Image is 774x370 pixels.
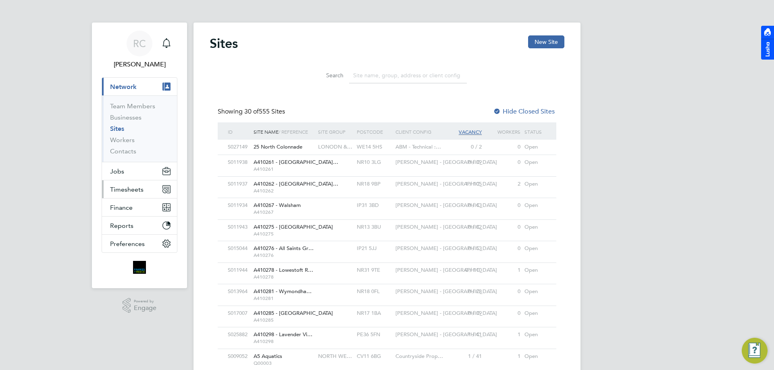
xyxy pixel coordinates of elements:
[226,219,548,226] a: S011943A410275 - [GEOGRAPHIC_DATA] A410275NR13 3BU[PERSON_NAME] - [GEOGRAPHIC_DATA]0 / 820Open
[522,198,548,213] div: Open
[110,114,141,121] a: Businesses
[254,188,314,194] span: A410262
[110,83,137,91] span: Network
[355,122,393,141] div: Postcode
[102,60,177,69] span: Robyn Clarke
[355,177,393,192] div: NR18 9BP
[254,159,338,165] span: A410261 - [GEOGRAPHIC_DATA]…
[445,140,484,155] div: 0 / 2
[395,223,497,230] span: [PERSON_NAME] - [GEOGRAPHIC_DATA]
[279,128,308,135] span: / Reference
[102,78,177,95] button: Network
[254,252,314,258] span: A410276
[484,306,522,321] div: 0
[445,155,484,170] div: 0 / 39
[307,72,343,79] label: Search
[395,202,497,209] span: [PERSON_NAME] - [GEOGRAPHIC_DATA]
[226,327,252,342] div: S025882
[445,177,484,192] div: 1 / 105
[484,122,522,141] div: Workers
[318,143,352,150] span: LONODN &…
[355,263,393,278] div: NR31 9TE
[226,306,252,321] div: S017007
[254,180,338,187] span: A410262 - [GEOGRAPHIC_DATA]…
[102,95,177,162] div: Network
[226,139,548,146] a: S02714925 North Colonnade LONODN &…WE14 5HSABM - Technical :…0 / 20Open
[445,327,484,342] div: 1 / 41
[134,305,156,312] span: Engage
[110,136,135,144] a: Workers
[522,140,548,155] div: Open
[102,235,177,252] button: Preferences
[254,331,312,338] span: A410298 - Lavender Vi…
[522,284,548,299] div: Open
[226,263,548,269] a: S011944A410278 - Lowestoft R… A410278NR31 9TE[PERSON_NAME] - [GEOGRAPHIC_DATA]0 / 1101Open
[110,125,124,132] a: Sites
[254,202,301,209] span: A410267 - Walsham
[522,220,548,235] div: Open
[445,349,484,364] div: 1 / 41
[226,122,252,141] div: ID
[393,122,445,141] div: Client Config
[102,162,177,180] button: Jobs
[484,263,522,278] div: 1
[226,177,252,192] div: S011937
[254,295,314,302] span: A410281
[445,306,484,321] div: 0 / 39
[355,327,393,342] div: PE36 5FN
[484,327,522,342] div: 1
[102,261,177,274] a: Go to home page
[226,284,548,291] a: S013964A410281 - Wymondha… A410281NR18 0FL[PERSON_NAME] - [GEOGRAPHIC_DATA]0 / 280Open
[244,107,285,116] span: 555 Sites
[355,349,393,364] div: CV11 6BG
[226,327,548,334] a: S025882A410298 - Lavender Vi… A410298PE36 5FN[PERSON_NAME] - [GEOGRAPHIC_DATA]1 / 411Open
[134,298,156,305] span: Powered by
[349,68,467,83] input: Site name, group, address or client config
[355,306,393,321] div: NR17 1BA
[522,327,548,342] div: Open
[318,353,352,360] span: NORTH WE…
[522,177,548,192] div: Open
[395,288,497,295] span: [PERSON_NAME] - [GEOGRAPHIC_DATA]
[226,241,548,248] a: S015044A410276 - All Saints Gr… A410276IP21 5JJ[PERSON_NAME] - [GEOGRAPHIC_DATA]0 / 530Open
[110,147,136,155] a: Contacts
[226,155,252,170] div: S011938
[210,35,238,52] h2: Sites
[254,166,314,172] span: A410261
[226,198,252,213] div: S011934
[102,198,177,216] button: Finance
[445,198,484,213] div: 0 / 43
[218,107,287,116] div: Showing
[110,167,124,175] span: Jobs
[226,220,252,235] div: S011943
[395,143,441,150] span: ABM - Technical :…
[226,306,548,312] a: S017007A410285 - [GEOGRAPHIC_DATA] A410285NR17 1BA[PERSON_NAME] - [GEOGRAPHIC_DATA]0 / 390Open
[484,241,522,256] div: 0
[254,143,302,150] span: 25 North Colonnade
[522,155,548,170] div: Open
[742,338,768,364] button: Engage Resource Center
[102,180,177,198] button: Timesheets
[355,220,393,235] div: NR13 3BU
[522,349,548,364] div: Open
[395,180,497,187] span: [PERSON_NAME] - [GEOGRAPHIC_DATA]
[484,177,522,192] div: 2
[522,306,548,321] div: Open
[254,267,313,273] span: A410278 - Lowestoft R…
[254,353,282,360] span: A5 Aquatics
[445,241,484,256] div: 0 / 53
[102,217,177,234] button: Reports
[244,107,259,116] span: 30 of
[254,245,314,252] span: A410276 - All Saints Gr…
[123,298,157,313] a: Powered byEngage
[133,261,146,274] img: bromak-logo-retina.png
[493,107,555,116] label: Hide Closed Sites
[395,331,497,338] span: [PERSON_NAME] - [GEOGRAPHIC_DATA]
[355,241,393,256] div: IP21 5JJ
[484,349,522,364] div: 1
[226,176,548,183] a: S011937A410262 - [GEOGRAPHIC_DATA]… A410262NR18 9BP[PERSON_NAME] - [GEOGRAPHIC_DATA]1 / 1052Open
[528,35,564,48] button: New Site
[395,267,497,273] span: [PERSON_NAME] - [GEOGRAPHIC_DATA]
[522,241,548,256] div: Open
[254,338,314,345] span: A410298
